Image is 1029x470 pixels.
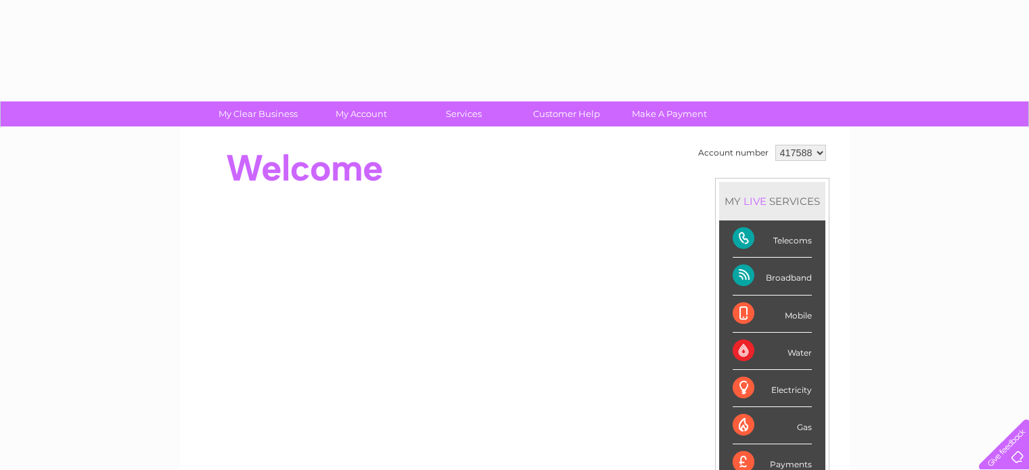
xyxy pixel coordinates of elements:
[741,195,769,208] div: LIVE
[719,182,825,220] div: MY SERVICES
[202,101,314,126] a: My Clear Business
[733,220,812,258] div: Telecoms
[733,258,812,295] div: Broadband
[614,101,725,126] a: Make A Payment
[408,101,520,126] a: Services
[733,407,812,444] div: Gas
[733,370,812,407] div: Electricity
[305,101,417,126] a: My Account
[511,101,622,126] a: Customer Help
[733,333,812,370] div: Water
[733,296,812,333] div: Mobile
[695,141,772,164] td: Account number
